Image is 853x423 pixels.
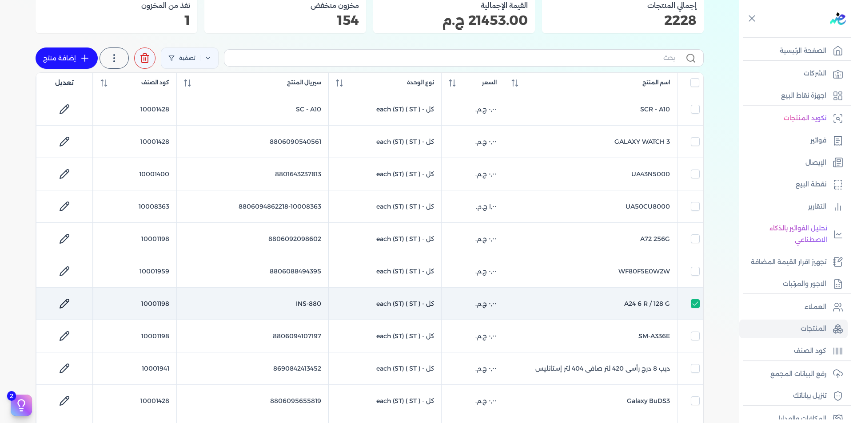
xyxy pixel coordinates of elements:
a: العملاء [739,298,848,316]
a: الاجور والمرتبات [739,275,848,293]
td: SM-A336E [504,320,677,352]
td: ‏٠٫٠٠ ج.م.‏ [442,352,504,385]
td: 8806094107197 [176,320,328,352]
a: تنزيل بياناتك [739,387,848,405]
p: الاجور والمرتبات [783,278,826,290]
a: الشركات [739,64,848,83]
p: التقارير [808,201,826,213]
td: 10001428 [93,93,176,126]
a: التقارير [739,198,848,216]
button: 2 [11,395,32,416]
td: كل - each (ST) ( ST ) [328,352,442,385]
p: تكويد المنتجات [784,113,826,124]
td: كل - each (ST) ( ST ) [328,385,442,417]
p: 21453.00 ج.م [380,15,528,26]
td: WF80F5E0W2W [504,255,677,288]
span: السعر [482,79,497,87]
a: كود الصنف [739,342,848,360]
p: نقطة البيع [796,179,826,190]
p: المنتجات [801,323,826,335]
p: تحليل الفواتير بالذكاء الاصطناعي [744,223,827,245]
td: UA43N5000 [504,158,677,190]
td: 8806092098602 [176,223,328,255]
td: A72 256G [504,223,677,255]
td: 10001428 [93,385,176,417]
td: 10001959 [93,255,176,288]
p: 1 [43,15,190,26]
td: 10001400 [93,158,176,190]
td: ‏٠٫٠٠ ج.م.‏ [442,158,504,190]
td: ‏٠٫٠٠ ج.م.‏ [442,223,504,255]
td: ‏٠٫٠٠ ج.م.‏ [442,93,504,126]
p: تنزيل بياناتك [793,390,826,402]
td: Galaxy BuDS3 [504,385,677,417]
td: 10001428 [93,126,176,158]
span: سيريال المنتج [287,79,321,87]
span: تعديل [55,78,74,87]
td: ‏٠٫٠٠ ج.م.‏ [442,320,504,352]
span: 2 [7,391,16,401]
td: A24 6 R / 128 G [504,288,677,320]
p: كود الصنف [794,345,826,357]
td: كل - each (ST) ( ST ) [328,223,442,255]
td: 8801643237813 [176,158,328,190]
p: الإيصال [805,157,826,169]
td: 880-INS [176,288,328,320]
td: كل - each (ST) ( ST ) [328,158,442,190]
a: إضافة منتج [36,47,98,69]
a: اجهزة نقاط البيع [739,87,848,105]
a: الصفحة الرئيسية [739,42,848,60]
a: المنتجات [739,320,848,338]
input: بحث [231,53,675,63]
td: 10001198 [93,223,176,255]
p: الصفحة الرئيسية [780,45,826,57]
p: العملاء [805,301,826,313]
p: الشركات [804,68,826,79]
p: فواتير [810,135,826,146]
td: UA50CU8000 [504,190,677,223]
td: كل - each (ST) ( ST ) [328,288,442,320]
a: تصفية [161,47,219,69]
td: 8806095655819 [176,385,328,417]
td: 10001941 [93,352,176,385]
td: GALAXY WATCH 3 [504,126,677,158]
img: logo [830,12,846,25]
td: 8690842413452 [176,352,328,385]
p: رفع البيانات المجمع [770,368,826,380]
a: تحليل الفواتير بالذكاء الاصطناعي [739,219,848,249]
a: فواتير [739,131,848,150]
td: ‏٠٫٠٠ ج.م.‏ [442,385,504,417]
p: 154 [211,15,359,26]
td: كل - each (ST) ( ST ) [328,320,442,352]
span: كود الصنف [141,79,169,87]
td: 10001198 [93,320,176,352]
td: ‏٠٫٠٠ ج.م.‏ [442,255,504,288]
td: ‏١٫٠٠ ج.م.‏ [442,190,504,223]
p: اجهزة نقاط البيع [781,90,826,102]
a: رفع البيانات المجمع [739,365,848,383]
p: 2228 [549,15,697,26]
td: SC - A10 [176,93,328,126]
p: تجهيز اقرار القيمة المضافة [751,257,826,268]
td: كل - each (ST) ( ST ) [328,126,442,158]
span: نوع الوحدة [407,79,434,87]
a: تكويد المنتجات [739,109,848,128]
td: 8806094862218-10008363 [176,190,328,223]
td: 8806088494395 [176,255,328,288]
a: الإيصال [739,154,848,172]
td: SCR - A10 [504,93,677,126]
td: 10008363 [93,190,176,223]
td: ‏٠٫٠٠ ج.م.‏ [442,288,504,320]
a: نقطة البيع [739,175,848,194]
td: كل - each (ST) ( ST ) [328,190,442,223]
td: كل - each (ST) ( ST ) [328,93,442,126]
td: ديب 8 درج رأسى 420 لتر صافى 404 لتر إستانليس [504,352,677,385]
a: تجهيز اقرار القيمة المضافة [739,253,848,272]
span: اسم المنتج [642,79,670,87]
td: كل - each (ST) ( ST ) [328,255,442,288]
td: 8806090540561 [176,126,328,158]
td: ‏٠٫٠٠ ج.م.‏ [442,126,504,158]
td: 10001198 [93,288,176,320]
